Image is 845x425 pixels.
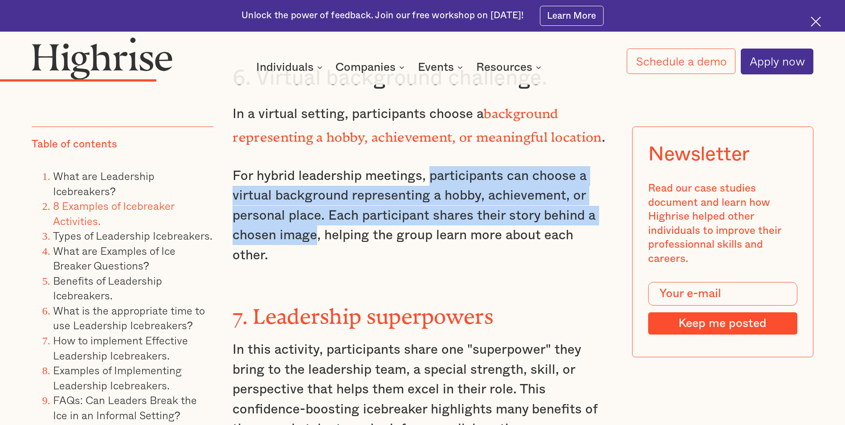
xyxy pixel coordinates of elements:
[53,168,155,199] a: What are Leadership Icebreakers?
[233,101,612,147] p: In a virtual setting, participants choose a .
[53,272,162,304] a: Benefits of Leadership Icebreakers.
[627,49,735,74] a: Schedule a demo
[53,362,182,393] a: Examples of Implementing Leadership Icebreakers.
[241,9,524,22] div: Unlock the power of feedback. Join our free workshop on [DATE]!
[53,392,197,423] a: FAQs: Can Leaders Break the Ice in an Informal Setting?
[233,106,601,138] strong: background representing a hobby, achievement, or meaningful location
[53,242,176,274] a: What are Examples of Ice Breaker Questions?
[648,182,797,266] div: Read our case studies document and learn how Highrise helped other individuals to improve their p...
[256,62,325,73] div: Individuals
[540,6,604,26] a: Learn More
[32,138,117,152] div: Table of contents
[233,304,494,318] strong: 7. Leadership superpowers
[256,62,314,73] div: Individuals
[53,197,174,229] a: 8 Examples of Icebreaker Activities.
[418,62,465,73] div: Events
[648,143,750,166] div: Newsletter
[335,62,396,73] div: Companies
[335,62,407,73] div: Companies
[648,312,797,335] input: Keep me posted
[53,227,212,244] a: Types of Leadership Icebreakers.
[53,302,205,334] a: What is the appropriate time to use Leadership Icebreakers?
[476,62,544,73] div: Resources
[648,282,797,306] input: Your e-mail
[32,37,173,80] img: Highrise logo
[418,62,454,73] div: Events
[476,62,532,73] div: Resources
[233,166,612,265] p: For hybrid leadership meetings, participants can choose a virtual background representing a hobby...
[741,49,813,74] a: Apply now
[53,332,188,364] a: How to implement Effective Leadership Icebreakers.
[648,282,797,335] form: Modal Form
[811,16,821,27] img: Cross icon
